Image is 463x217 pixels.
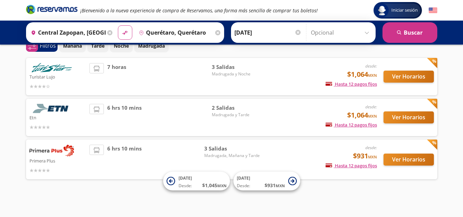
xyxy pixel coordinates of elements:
span: $1,064 [347,110,377,120]
em: desde: [365,145,377,150]
span: 6 hrs 10 mins [107,145,142,174]
span: Hasta 12 pagos fijos [326,81,377,87]
span: 3 Salidas [212,63,260,71]
p: Madrugada [138,42,165,49]
button: Noche [110,39,133,52]
small: MXN [368,154,377,159]
input: Elegir Fecha [234,24,302,41]
span: $ 1,045 [202,182,227,189]
small: MXN [368,113,377,119]
span: Hasta 12 pagos fijos [326,122,377,128]
em: desde: [365,104,377,110]
span: Madrugada y Tarde [212,112,260,118]
button: Madrugada [134,39,169,52]
button: Ver Horarios [383,154,434,166]
i: Brand Logo [26,4,77,14]
span: $ 931 [265,182,285,189]
small: MXN [276,183,285,188]
small: MXN [217,183,227,188]
button: [DATE]Desde:$931MXN [233,172,300,191]
span: 3 Salidas [204,145,260,153]
span: Desde: [179,183,192,189]
em: ¡Bienvenido a la nueva experiencia de compra de Reservamos, una forma más sencilla de comprar tus... [80,7,318,14]
span: Madrugada y Noche [212,71,260,77]
span: Madrugada, Mañana y Tarde [204,153,260,159]
span: $931 [353,151,377,161]
button: Ver Horarios [383,71,434,83]
input: Opcional [311,24,372,41]
button: Mañana [59,39,86,52]
p: Filtros [40,41,56,50]
span: Desde: [237,183,250,189]
input: Buscar Destino [136,24,214,41]
img: Etn [29,104,74,113]
p: Mañana [63,42,82,49]
img: Primera Plus [29,145,74,156]
p: Primera Plus [29,156,86,165]
span: $1,064 [347,69,377,80]
span: Iniciar sesión [389,7,421,14]
p: Noche [114,42,129,49]
img: Turistar Lujo [29,63,74,72]
span: 6 hrs 10 mins [107,104,142,131]
button: Tarde [87,39,108,52]
button: English [429,6,437,15]
span: 2 Salidas [212,104,260,112]
a: Brand Logo [26,4,77,16]
span: [DATE] [237,175,250,181]
button: Ver Horarios [383,111,434,123]
button: 0Filtros [26,40,58,52]
p: Turistar Lujo [29,72,86,81]
span: Hasta 12 pagos fijos [326,162,377,169]
button: Buscar [382,22,437,43]
input: Buscar Origen [28,24,106,41]
em: desde: [365,63,377,69]
p: Etn [29,113,86,121]
span: [DATE] [179,175,192,181]
small: MXN [368,73,377,78]
p: Tarde [91,42,105,49]
button: [DATE]Desde:$1,045MXN [163,172,230,191]
span: 7 horas [107,63,126,90]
